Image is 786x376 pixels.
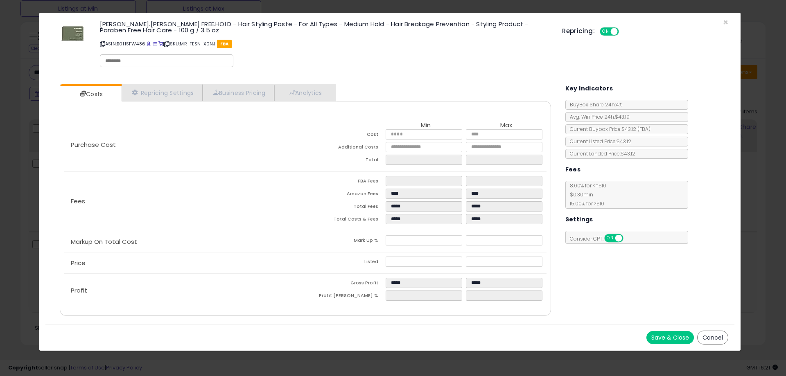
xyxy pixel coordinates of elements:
a: BuyBox page [147,41,151,47]
p: Purchase Cost [64,142,305,148]
span: BuyBox Share 24h: 4% [566,101,622,108]
td: Mark Up % [305,235,386,248]
span: Current Listed Price: $43.12 [566,138,631,145]
td: Total Fees [305,201,386,214]
span: Avg. Win Price 24h: $43.19 [566,113,630,120]
a: Costs [60,86,121,102]
span: OFF [622,235,635,242]
p: ASIN: B011SFW486 | SKU: MR-FESN-X0NJ [100,37,550,50]
span: ON [605,235,615,242]
img: 31PZ2FpIfKL._SL60_.jpg [61,21,85,45]
a: Business Pricing [203,84,274,101]
span: OFF [618,28,631,35]
span: 15.00 % for > $10 [566,200,604,207]
h5: Key Indicators [565,83,613,94]
span: Consider CPT: [566,235,634,242]
th: Min [386,122,466,129]
a: Analytics [274,84,335,101]
a: All offer listings [153,41,157,47]
p: Fees [64,198,305,205]
span: ON [601,28,611,35]
span: $0.30 min [566,191,593,198]
p: Markup On Total Cost [64,239,305,245]
h3: [PERSON_NAME].[PERSON_NAME] FREE.HOLD - Hair Styling Paste - For All Types - Medium Hold - Hair B... [100,21,550,33]
h5: Fees [565,164,581,175]
th: Max [466,122,546,129]
a: Your listing only [158,41,163,47]
td: Cost [305,129,386,142]
h5: Settings [565,214,593,225]
button: Cancel [697,331,728,344]
p: Profit [64,287,305,294]
span: Current Landed Price: $43.12 [566,150,635,157]
td: Total [305,155,386,167]
h5: Repricing: [562,28,595,34]
td: Total Costs & Fees [305,214,386,227]
td: Additional Costs [305,142,386,155]
p: Price [64,260,305,266]
button: Save & Close [646,331,694,344]
span: ( FBA ) [637,126,650,133]
span: FBA [217,40,232,48]
td: Gross Profit [305,278,386,290]
a: Repricing Settings [122,84,203,101]
span: Current Buybox Price: [566,126,650,133]
span: 8.00 % for <= $10 [566,182,606,207]
span: × [723,16,728,28]
td: FBA Fees [305,176,386,189]
td: Amazon Fees [305,189,386,201]
span: $43.12 [621,126,650,133]
td: Profit [PERSON_NAME] % [305,290,386,303]
td: Listed [305,257,386,269]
